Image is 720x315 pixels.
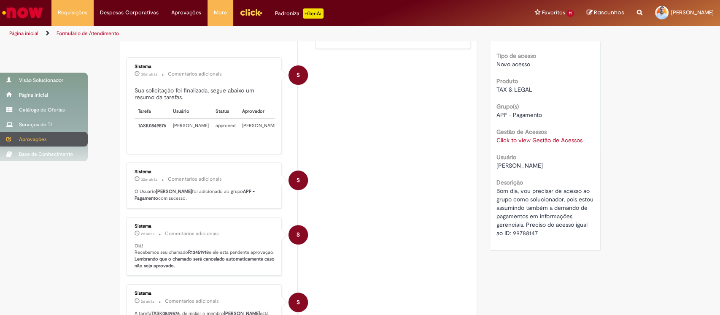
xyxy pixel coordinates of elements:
[240,6,262,19] img: click_logo_yellow_360x200.png
[496,60,530,68] span: Novo acesso
[496,153,516,161] b: Usuário
[141,72,157,77] time: 29/08/2025 08:06:02
[289,65,308,85] div: System
[165,298,219,305] small: Comentários adicionais
[170,105,212,119] th: Usuário
[135,64,275,69] div: Sistema
[496,128,547,136] b: Gestão de Acessos
[135,224,275,229] div: Sistema
[135,188,275,201] p: O Usuário foi adicionado ao grupo com sucesso.
[289,225,308,244] div: System
[275,8,324,19] div: Padroniza
[289,171,308,190] div: System
[566,10,574,17] span: 11
[135,243,275,269] p: Olá! Recebemos seu chamado e ele esta pendente aprovação.
[496,86,532,93] span: TAX & LEGAL
[170,119,212,139] td: [PERSON_NAME]
[303,8,324,19] p: +GenAi
[671,9,714,16] span: [PERSON_NAME]
[297,225,300,245] span: S
[542,8,565,17] span: Favoritos
[188,249,209,255] b: R13451918
[496,162,543,169] span: [PERSON_NAME]
[141,177,157,182] span: 32m atrás
[6,26,474,41] ul: Trilhas de página
[239,105,281,119] th: Aprovador
[135,105,170,119] th: Tarefa
[496,111,542,119] span: APF - Pagamento
[9,30,38,37] a: Página inicial
[135,188,256,201] b: APF - Pagamento
[594,8,624,16] span: Rascunhos
[171,8,201,17] span: Aprovações
[496,136,582,144] a: Click to view Gestão de Acessos
[212,119,239,139] td: approved
[289,293,308,312] div: System
[1,4,44,21] img: ServiceNow
[214,8,227,17] span: More
[141,177,157,182] time: 29/08/2025 08:04:13
[135,169,275,174] div: Sistema
[587,9,624,17] a: Rascunhos
[168,71,222,78] small: Comentários adicionais
[496,77,518,85] b: Produto
[141,299,154,304] time: 27/08/2025 11:32:30
[496,52,536,60] b: Tipo de acesso
[141,231,154,236] time: 27/08/2025 11:32:33
[156,188,192,195] b: [PERSON_NAME]
[135,87,275,100] h5: Sua solicitação foi finalizada, segue abaixo um resumo da tarefas.
[297,65,300,85] span: S
[141,231,154,236] span: 2d atrás
[135,256,276,269] b: Lembrando que o chamado será cancelado automaticamente caso não seja aprovado.
[496,187,595,237] span: Bom dia, vou precisar de acesso ao grupo como solucionador, pois estou assumindo também a demando...
[496,103,519,110] b: Grupo(s)
[297,292,300,312] span: S
[168,176,222,183] small: Comentários adicionais
[212,105,239,119] th: Status
[141,72,157,77] span: 30m atrás
[135,119,170,139] th: TASK0849576
[239,119,281,139] td: [PERSON_NAME]
[496,179,523,186] b: Descrição
[297,170,300,190] span: S
[135,291,275,296] div: Sistema
[100,8,159,17] span: Despesas Corporativas
[165,230,219,237] small: Comentários adicionais
[58,8,87,17] span: Requisições
[57,30,119,37] a: Formulário de Atendimento
[141,299,154,304] span: 2d atrás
